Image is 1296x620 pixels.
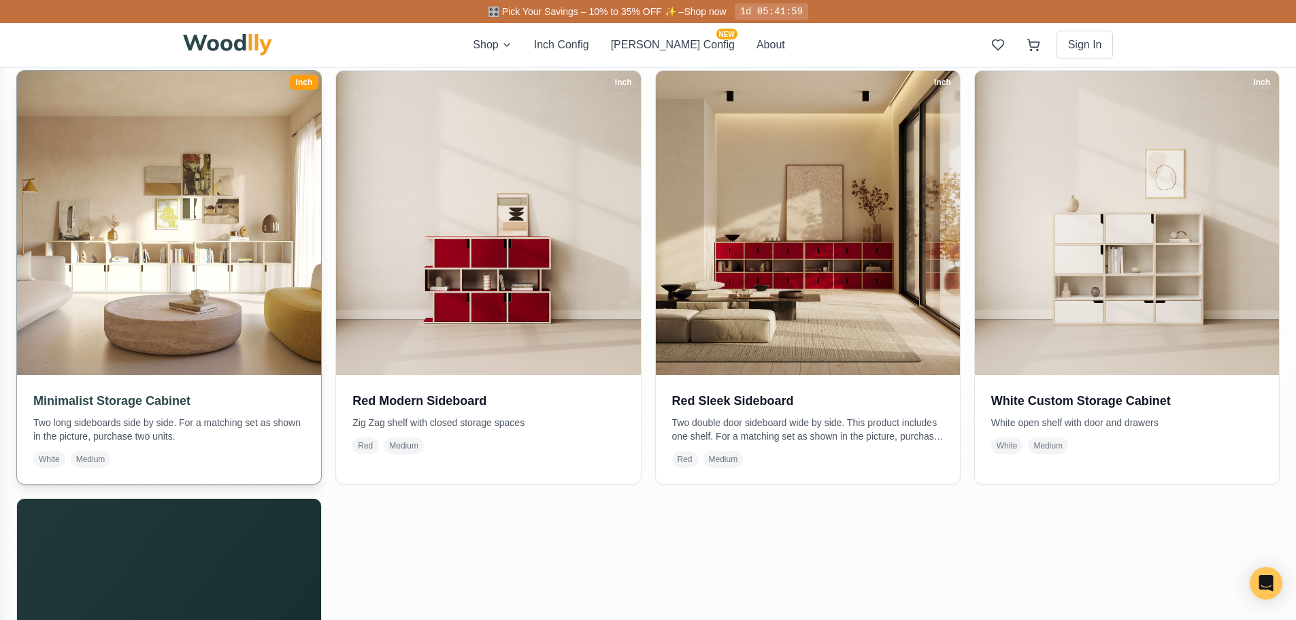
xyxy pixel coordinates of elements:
p: Two long sideboards side by side. For a matching set as shown in the picture, purchase two units. [33,416,305,443]
span: Medium [384,438,424,454]
button: About [757,37,785,53]
h3: Red Sleek Sideboard [672,391,944,410]
div: Inch [928,75,957,90]
p: White open shelf with door and drawers [991,416,1263,429]
span: Red [352,438,378,454]
h3: Minimalist Storage Cabinet [33,391,305,410]
div: Inch [290,75,319,90]
button: Sign In [1057,31,1114,59]
div: Open Intercom Messenger [1250,567,1282,600]
img: Woodlly [183,34,273,56]
span: White [33,451,65,468]
span: NEW [716,29,737,39]
span: Medium [71,451,111,468]
a: Shop now [684,6,726,17]
span: Red [672,451,698,468]
h3: White Custom Storage Cabinet [991,391,1263,410]
span: 🎛️ Pick Your Savings – 10% to 35% OFF ✨ – [488,6,684,17]
span: Medium [1028,438,1068,454]
img: Minimalist Storage Cabinet [10,63,329,382]
span: Medium [703,451,744,468]
span: White [991,438,1023,454]
p: Two double door sideboard wide by side. This product includes one shelf. For a matching set as sh... [672,416,944,443]
img: Red Sleek Sideboard [656,71,960,375]
div: Inch [609,75,638,90]
button: Shop [473,37,512,53]
img: White Custom Storage Cabinet [975,71,1279,375]
div: 1d 05:41:59 [735,3,808,20]
button: Inch Config [534,37,589,53]
div: Inch [1247,75,1276,90]
img: Red Modern Sideboard [336,71,640,375]
p: Zig Zag shelf with closed storage spaces [352,416,624,429]
h3: Red Modern Sideboard [352,391,624,410]
button: [PERSON_NAME] ConfigNEW [611,37,735,53]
